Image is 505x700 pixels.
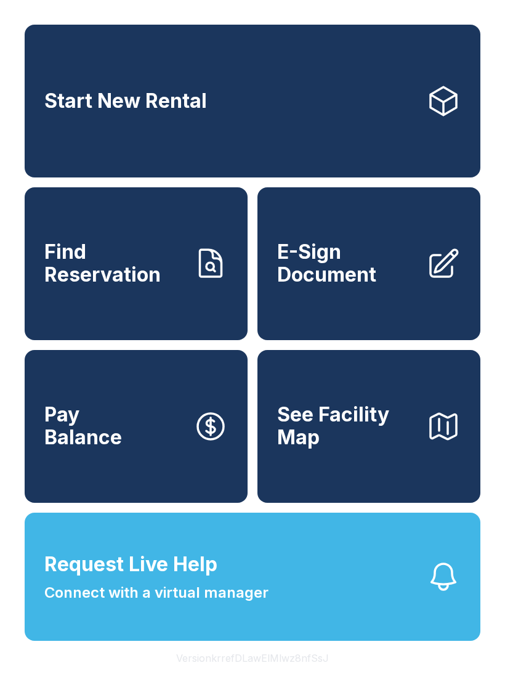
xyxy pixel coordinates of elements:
span: E-Sign Document [277,241,416,286]
span: Request Live Help [44,550,217,579]
a: E-Sign Document [257,187,480,340]
a: Find Reservation [25,187,248,340]
a: Start New Rental [25,25,480,177]
span: Start New Rental [44,90,207,113]
span: Connect with a virtual manager [44,582,269,604]
span: Find Reservation [44,241,184,286]
span: Pay Balance [44,404,122,449]
button: VersionkrrefDLawElMlwz8nfSsJ [166,641,339,675]
button: PayBalance [25,350,248,503]
button: Request Live HelpConnect with a virtual manager [25,513,480,641]
span: See Facility Map [277,404,416,449]
button: See Facility Map [257,350,480,503]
